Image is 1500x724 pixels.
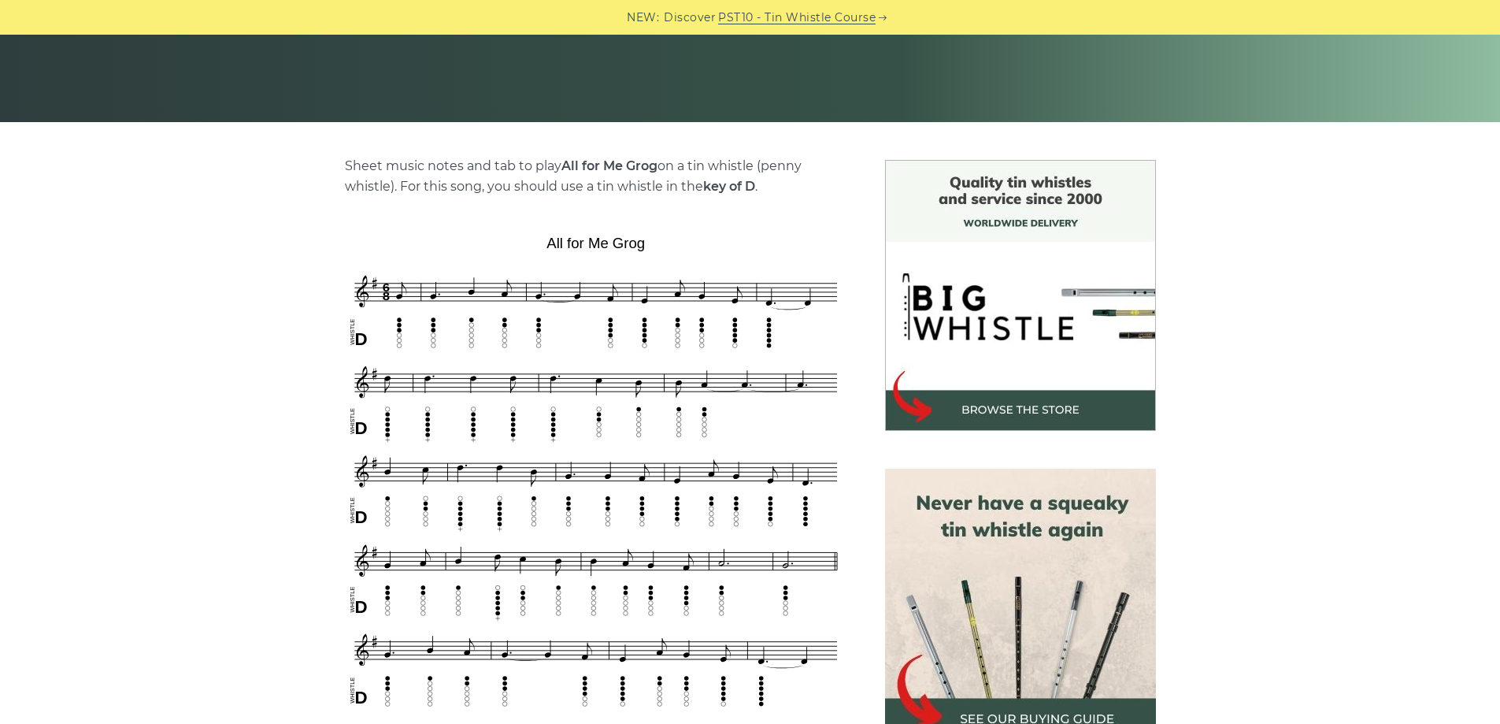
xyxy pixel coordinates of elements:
[561,158,657,173] strong: All for Me Grog
[718,9,876,27] a: PST10 - Tin Whistle Course
[703,179,755,194] strong: key of D
[627,9,659,27] span: NEW:
[345,156,847,197] p: Sheet music notes and tab to play on a tin whistle (penny whistle). For this song, you should use...
[664,9,716,27] span: Discover
[885,160,1156,431] img: BigWhistle Tin Whistle Store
